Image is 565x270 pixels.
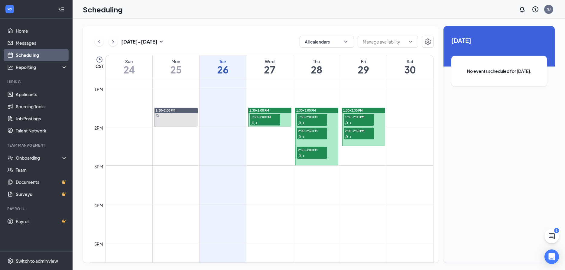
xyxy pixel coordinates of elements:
svg: User [298,154,302,158]
svg: WorkstreamLogo [7,6,13,12]
div: 2 [554,228,559,233]
div: Onboarding [16,155,62,161]
a: August 28, 2025 [293,55,340,78]
h1: 28 [293,64,340,75]
span: 1:30-2:00 PM [249,108,269,112]
svg: Clock [96,56,103,63]
span: CST [96,63,104,69]
div: Hiring [7,79,66,84]
div: 2pm [93,125,104,131]
svg: Settings [7,258,13,264]
svg: User [251,121,255,125]
a: Talent Network [16,125,67,137]
span: 1 [349,135,351,139]
span: 1 [303,154,304,158]
span: 2:00-2:30 PM [297,128,327,134]
a: DocumentsCrown [16,176,67,188]
div: Payroll [7,206,66,211]
input: Manage availability [363,38,406,45]
div: Open Intercom Messenger [544,249,559,264]
a: PayrollCrown [16,215,67,227]
div: Thu [293,58,340,64]
svg: ChevronDown [408,39,413,44]
h3: [DATE] - [DATE] [121,38,157,45]
div: NJ [547,7,551,12]
a: August 27, 2025 [246,55,293,78]
button: ChevronLeft [95,37,104,46]
h1: 26 [200,64,246,75]
div: Team Management [7,143,66,148]
button: Settings [422,36,434,48]
span: 2:30-3:00 PM [297,147,327,153]
div: 1pm [93,86,104,93]
a: August 26, 2025 [200,55,246,78]
div: Switch to admin view [16,258,58,264]
button: All calendarsChevronDown [300,36,354,48]
a: Job Postings [16,112,67,125]
a: August 24, 2025 [106,55,152,78]
h1: 30 [387,64,433,75]
span: 1 [303,135,304,139]
h1: Scheduling [83,4,123,15]
a: SurveysCrown [16,188,67,200]
div: Tue [200,58,246,64]
div: 5pm [93,241,104,247]
span: No events scheduled for [DATE]. [463,68,535,74]
svg: ChatActive [548,233,555,240]
div: 3pm [93,163,104,170]
button: ChatActive [544,229,559,243]
h1: 27 [246,64,293,75]
h1: 24 [106,64,152,75]
svg: User [345,135,349,139]
svg: SmallChevronDown [157,38,165,45]
svg: ChevronRight [110,38,116,45]
span: 1 [256,121,258,125]
a: Sourcing Tools [16,100,67,112]
span: 1:30-2:30 PM [343,108,363,112]
button: ChevronRight [109,37,118,46]
svg: User [298,135,302,139]
span: 1:30-2:00 PM [250,114,280,120]
a: Home [16,25,67,37]
div: Sun [106,58,152,64]
div: 4pm [93,202,104,209]
span: [DATE] [451,36,547,45]
svg: Collapse [58,6,64,12]
svg: QuestionInfo [532,6,539,13]
h1: 25 [153,64,199,75]
a: Scheduling [16,49,67,61]
a: August 25, 2025 [153,55,199,78]
div: Sat [387,58,433,64]
svg: ChevronDown [343,39,349,45]
svg: User [345,121,349,125]
span: 1 [303,121,304,125]
a: Applicants [16,88,67,100]
span: 1:30-2:00 PM [297,114,327,120]
span: 1:30-3:00 PM [296,108,316,112]
span: 1 [349,121,351,125]
svg: Analysis [7,64,13,70]
div: Fri [340,58,387,64]
svg: UserCheck [7,155,13,161]
svg: ChevronLeft [96,38,102,45]
span: 1:30-2:00 PM [156,108,175,112]
span: 2:00-2:30 PM [344,128,374,134]
a: Team [16,164,67,176]
a: August 30, 2025 [387,55,433,78]
a: Messages [16,37,67,49]
span: 1:30-2:00 PM [344,114,374,120]
svg: User [298,121,302,125]
svg: Notifications [518,6,526,13]
svg: Sync [156,114,159,117]
div: Wed [246,58,293,64]
a: August 29, 2025 [340,55,387,78]
h1: 29 [340,64,387,75]
svg: Settings [424,38,431,45]
div: Reporting [16,64,68,70]
div: Mon [153,58,199,64]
